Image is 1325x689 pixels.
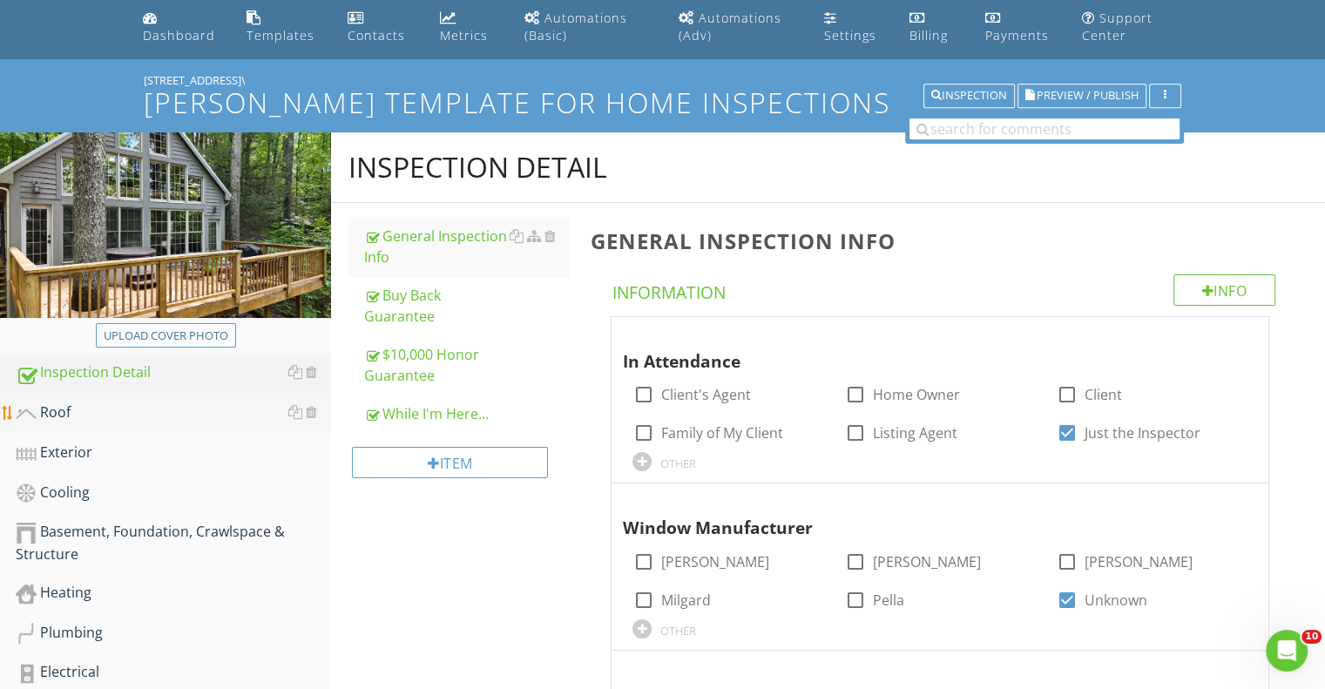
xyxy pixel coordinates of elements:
[978,3,1062,52] a: Payments
[1075,3,1189,52] a: Support Center
[902,3,964,52] a: Billing
[931,90,1007,102] div: Inspection
[985,27,1049,44] div: Payments
[104,328,228,345] div: Upload cover photo
[817,3,889,52] a: Settings
[347,27,404,44] div: Contacts
[16,482,331,504] div: Cooling
[873,386,960,403] label: Home Owner
[16,661,331,684] div: Electrical
[923,86,1015,102] a: Inspection
[364,285,569,327] div: Buy Back Guarantee
[16,622,331,645] div: Plumbing
[612,274,1275,304] h4: Information
[1085,424,1200,442] label: Just the Inspector
[672,3,803,52] a: Automations (Advanced)
[143,27,215,44] div: Dashboard
[348,150,607,185] div: Inspection Detail
[909,27,948,44] div: Billing
[660,386,750,403] label: Client's Agent
[364,403,569,424] div: While I'm Here...
[144,87,1181,118] h1: [PERSON_NAME] Template for Home Inspections
[1085,553,1193,571] label: [PERSON_NAME]
[524,10,627,44] div: Automations (Basic)
[1017,84,1146,108] button: Preview / Publish
[1301,630,1322,644] span: 10
[517,3,658,52] a: Automations (Basic)
[622,490,1226,541] div: Window Manufacturer
[1085,386,1122,403] label: Client
[1017,86,1146,102] a: Preview / Publish
[1037,91,1139,102] span: Preview / Publish
[16,521,331,564] div: Basement, Foundation, Crawlspace & Structure
[1266,630,1308,672] iframe: Intercom live chat
[660,424,782,442] label: Family of My Client
[1173,274,1276,306] div: Info
[1082,10,1153,44] div: Support Center
[659,456,695,470] div: OTHER
[1085,591,1147,609] label: Unknown
[873,591,904,609] label: Pella
[96,323,236,348] button: Upload cover photo
[873,553,981,571] label: [PERSON_NAME]
[659,624,695,638] div: OTHER
[16,402,331,424] div: Roof
[144,73,1181,87] div: [STREET_ADDRESS]\
[352,447,548,478] div: Item
[679,10,781,44] div: Automations (Adv)
[433,3,504,52] a: Metrics
[240,3,326,52] a: Templates
[16,361,331,384] div: Inspection Detail
[136,3,226,52] a: Dashboard
[923,84,1015,108] button: Inspection
[824,27,876,44] div: Settings
[16,442,331,464] div: Exterior
[340,3,419,52] a: Contacts
[909,118,1180,139] input: search for comments
[660,591,710,609] label: Milgard
[873,424,957,442] label: Listing Agent
[16,582,331,605] div: Heating
[364,344,569,386] div: $10,000 Honor Guarantee
[364,226,569,267] div: General Inspection Info
[660,553,768,571] label: [PERSON_NAME]
[440,27,488,44] div: Metrics
[590,229,1297,253] h3: General Inspection Info
[247,27,314,44] div: Templates
[622,324,1226,375] div: In Attendance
